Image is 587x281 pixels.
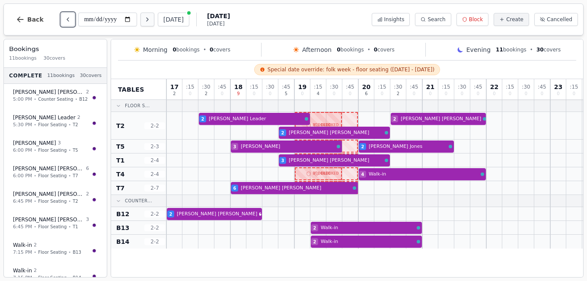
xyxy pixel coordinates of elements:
[68,172,71,179] span: •
[458,84,466,89] span: : 30
[557,92,559,96] span: 0
[298,84,306,90] span: 19
[302,45,332,54] span: Afternoon
[554,84,562,90] span: 23
[125,198,152,204] span: Counter...
[38,121,67,128] span: Floor Seating
[522,84,530,89] span: : 30
[570,84,578,89] span: : 15
[73,121,78,128] span: T2
[158,13,189,26] button: [DATE]
[34,267,37,275] span: 2
[7,109,103,133] button: [PERSON_NAME] Leader25:30 PM•Floor Seating•T2
[34,172,36,179] span: •
[268,66,434,73] span: Special date override: folk week - floor seating ([DATE] - [DATE])
[536,47,544,53] span: 30
[125,102,150,109] span: Floor S...
[525,92,527,96] span: 0
[13,89,84,96] span: [PERSON_NAME] [PERSON_NAME]
[68,249,71,255] span: •
[38,198,67,204] span: Floor Seating
[202,84,210,89] span: : 30
[378,84,386,89] span: : 15
[506,84,514,89] span: : 15
[281,130,284,136] span: 2
[13,114,76,121] span: [PERSON_NAME] Leader
[13,121,32,129] span: 5:30 PM
[86,191,89,198] span: 2
[68,198,71,204] span: •
[241,143,335,150] span: [PERSON_NAME]
[207,12,230,20] span: [DATE]
[461,92,463,96] span: 0
[38,275,67,281] span: Floor Seating
[9,45,102,53] h3: Bookings
[47,72,75,80] span: 11 bookings
[313,225,316,231] span: 2
[116,170,124,179] span: T4
[144,211,165,217] span: 2 - 2
[234,84,242,90] span: 18
[281,157,284,164] span: 3
[34,121,36,128] span: •
[207,20,230,27] span: [DATE]
[426,84,434,90] span: 21
[365,92,367,96] span: 6
[13,198,32,205] span: 6:45 PM
[118,85,144,94] span: Tables
[189,92,191,96] span: 0
[144,185,165,192] span: 2 - 7
[401,115,481,123] span: [PERSON_NAME] [PERSON_NAME]
[573,92,575,96] span: 0
[397,92,399,96] span: 2
[415,13,451,26] button: Search
[536,46,561,53] span: covers
[209,115,303,123] span: [PERSON_NAME] Leader
[61,13,75,26] button: Previous day
[289,157,383,164] span: [PERSON_NAME] [PERSON_NAME]
[79,96,88,102] span: B12
[7,211,103,235] button: [PERSON_NAME] [PERSON_NAME]36:45 PM•Floor Seating•T1
[144,143,165,150] span: 2 - 3
[429,92,431,96] span: 0
[218,84,226,89] span: : 45
[13,267,32,274] span: Walk-in
[496,46,526,53] span: bookings
[86,216,89,224] span: 3
[38,147,67,153] span: Floor Seating
[13,140,56,147] span: [PERSON_NAME]
[73,198,78,204] span: T2
[143,45,168,54] span: Morning
[34,147,36,153] span: •
[80,72,102,80] span: 30 covers
[530,46,533,53] span: •
[237,92,239,96] span: 9
[393,116,396,122] span: 2
[27,16,44,22] span: Back
[469,16,483,23] span: Block
[509,92,511,96] span: 0
[367,46,370,53] span: •
[241,185,351,192] span: [PERSON_NAME] [PERSON_NAME]
[494,13,529,26] button: Create
[445,92,447,96] span: 0
[442,84,450,89] span: : 15
[7,186,103,210] button: [PERSON_NAME] [PERSON_NAME]26:45 PM•Floor Seating•T2
[34,96,36,102] span: •
[361,171,364,178] span: 4
[361,144,364,150] span: 2
[116,237,129,246] span: B14
[44,55,65,62] span: 30 covers
[314,84,322,89] span: : 15
[86,165,89,172] span: 6
[73,224,78,230] span: T1
[381,92,383,96] span: 0
[333,92,335,96] span: 0
[7,237,103,261] button: Walk-in 27:15 PM•Floor Seating•B13
[474,84,482,89] span: : 45
[7,84,103,108] button: [PERSON_NAME] [PERSON_NAME]25:00 PM•Counter Seating•B12
[13,224,32,231] span: 6:45 PM
[116,142,124,151] span: T5
[68,121,71,128] span: •
[321,224,415,232] span: Walk-in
